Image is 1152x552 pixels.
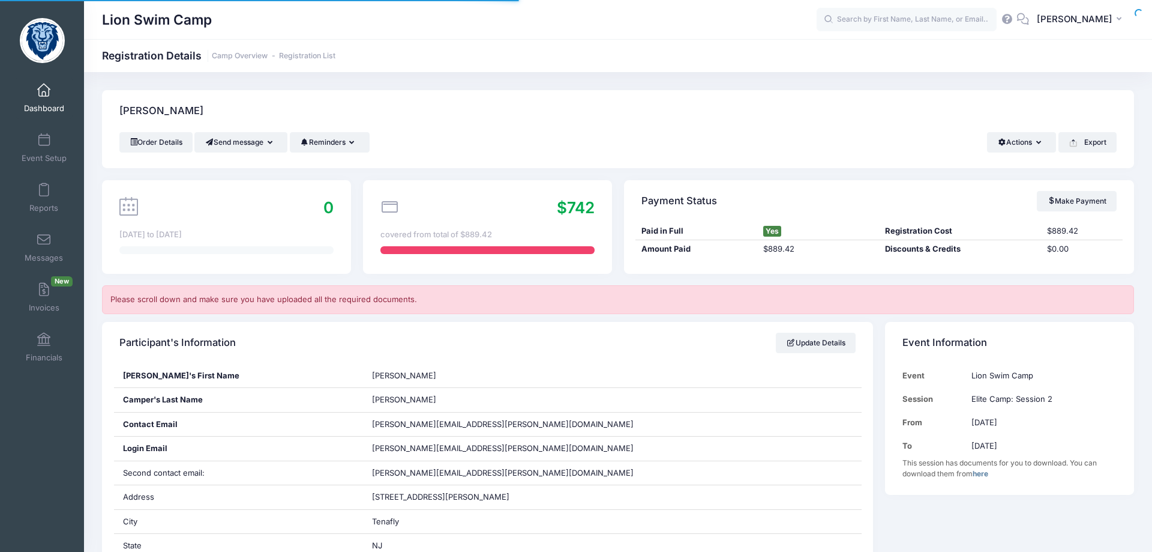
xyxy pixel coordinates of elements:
a: Messages [16,226,73,268]
span: Financials [26,353,62,363]
a: Dashboard [16,77,73,119]
td: Lion Swim Camp [965,364,1116,387]
div: $889.42 [757,243,879,255]
div: Paid in Full [635,225,757,237]
span: Yes [763,226,781,237]
span: [PERSON_NAME][EMAIL_ADDRESS][PERSON_NAME][DOMAIN_NAME] [372,443,634,455]
span: [STREET_ADDRESS][PERSON_NAME] [372,492,509,502]
div: Second contact email: [114,461,363,485]
a: Make Payment [1037,191,1117,211]
a: InvoicesNew [16,276,73,318]
div: $0.00 [1041,243,1122,255]
div: Registration Cost [879,225,1041,237]
div: Contact Email [114,413,363,437]
span: [PERSON_NAME][EMAIL_ADDRESS][PERSON_NAME][DOMAIN_NAME] [372,468,634,478]
span: $742 [557,198,595,217]
div: [DATE] to [DATE] [119,229,334,241]
span: Tenafly [372,517,399,526]
button: [PERSON_NAME] [1029,6,1134,34]
h4: [PERSON_NAME] [119,94,203,129]
div: covered from total of $889.42 [380,229,595,241]
h1: Lion Swim Camp [102,6,212,34]
span: Invoices [29,303,59,313]
div: Please scroll down and make sure you have uploaded all the required documents. [102,285,1134,314]
a: Order Details [119,132,193,153]
span: [PERSON_NAME] [372,395,436,404]
button: Reminders [290,132,370,153]
a: Update Details [776,333,856,353]
button: Export [1058,132,1117,153]
td: From [902,411,965,434]
span: New [51,276,73,287]
span: Event Setup [22,153,67,163]
a: Camp Overview [212,52,268,61]
td: [DATE] [965,434,1116,458]
div: Camper's Last Name [114,388,363,412]
td: To [902,434,965,458]
a: Reports [16,177,73,219]
h1: Registration Details [102,49,335,62]
td: Event [902,364,965,387]
a: Event Setup [16,127,73,169]
div: This session has documents for you to download. You can download them from [902,458,1117,479]
span: [PERSON_NAME] [1037,13,1112,26]
div: $889.42 [1041,225,1122,237]
span: Messages [25,253,63,263]
a: here [973,469,988,478]
img: Lion Swim Camp [20,18,65,63]
a: Financials [16,326,73,368]
span: [PERSON_NAME] [372,371,436,380]
span: 0 [323,198,334,217]
td: [DATE] [965,411,1116,434]
span: [PERSON_NAME][EMAIL_ADDRESS][PERSON_NAME][DOMAIN_NAME] [372,419,634,429]
a: Registration List [279,52,335,61]
h4: Payment Status [641,184,717,218]
input: Search by First Name, Last Name, or Email... [817,8,997,32]
span: Dashboard [24,103,64,114]
button: Actions [987,132,1056,153]
div: Address [114,485,363,509]
div: Login Email [114,437,363,461]
td: Elite Camp: Session 2 [965,387,1116,411]
button: Send message [194,132,287,153]
span: Reports [29,203,58,213]
h4: Event Information [902,326,987,360]
div: Amount Paid [635,243,757,255]
td: Session [902,387,965,411]
h4: Participant's Information [119,326,236,360]
div: [PERSON_NAME]'s First Name [114,364,363,388]
span: NJ [372,541,382,550]
div: Discounts & Credits [879,243,1041,255]
div: City [114,510,363,534]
